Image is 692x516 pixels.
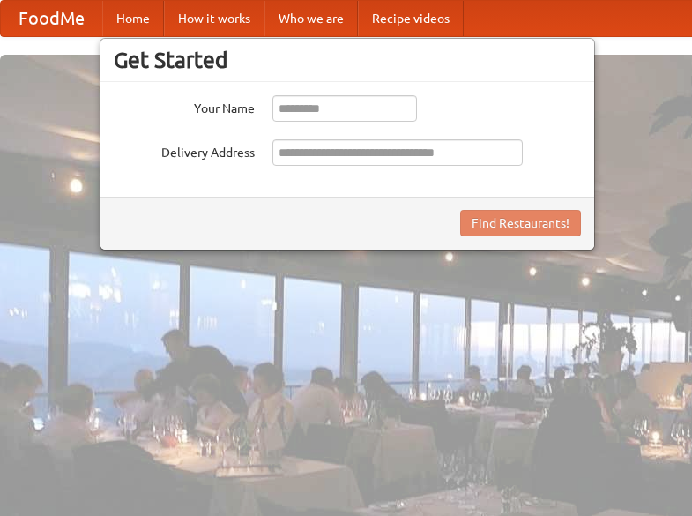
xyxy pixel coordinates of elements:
[358,1,464,36] a: Recipe videos
[114,95,255,117] label: Your Name
[460,210,581,236] button: Find Restaurants!
[264,1,358,36] a: Who we are
[114,139,255,161] label: Delivery Address
[114,47,581,73] h3: Get Started
[1,1,102,36] a: FoodMe
[102,1,164,36] a: Home
[164,1,264,36] a: How it works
